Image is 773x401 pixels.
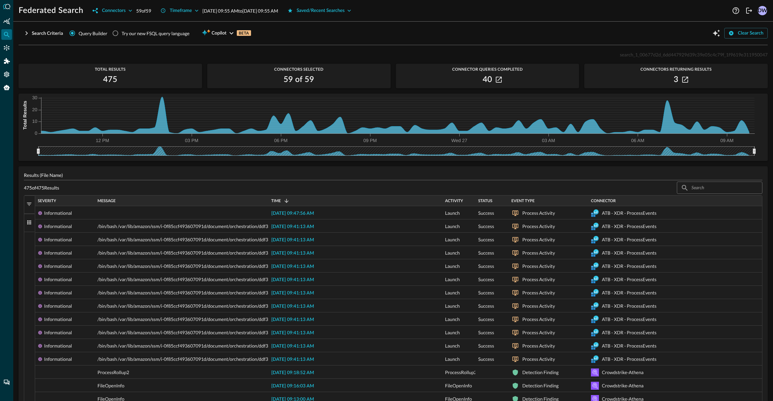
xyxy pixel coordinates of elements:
div: Chat [1,377,12,388]
div: Process Activity [522,260,555,273]
div: ATB - XDR - ProcessEvents [602,233,657,246]
h2: 3 [674,74,678,85]
span: Status [478,199,492,203]
div: Query Agent [1,82,12,93]
span: Success [478,220,494,233]
span: Success [478,339,494,353]
span: /bin/bash /var/lib/amazon/ssm/i-0f85ccf493607091d/document/orchestration/ddf342da-cdd9-4129-af2d-... [97,233,412,246]
span: [DATE] 09:41:13 AM [271,238,314,242]
button: CopilotBETA [198,28,255,39]
span: [DATE] 09:16:03 AM [271,384,314,388]
svg: Azure Log Analytics [591,315,599,323]
div: ATB - XDR - ProcessEvents [602,339,657,353]
span: ProcessRollup2 [445,366,477,379]
span: Connectors Selected [207,67,391,72]
div: Informational [44,246,72,260]
span: /bin/bash /var/lib/amazon/ssm/i-0f85ccf493607091d/document/orchestration/ddf342da-cdd9-4129-af2d-... [97,246,412,260]
div: Detection Finding [522,379,559,392]
div: Process Activity [522,220,555,233]
span: /bin/bash /var/lib/amazon/ssm/i-0f85ccf493607091d/document/orchestration/ddf342da-cdd9-4129-af2d-... [97,313,412,326]
svg: Azure Log Analytics [591,276,599,283]
div: Summary Insights [1,16,12,27]
tspan: 03 AM [542,138,555,143]
div: Process Activity [522,286,555,299]
span: ProcessRollup2 [97,366,129,379]
span: Success [478,286,494,299]
span: [DATE] 09:18:52 AM [271,370,314,375]
svg: Azure Log Analytics [591,209,599,217]
div: Informational [44,353,72,366]
input: Search [691,182,747,194]
div: Informational [44,233,72,246]
div: Informational [44,273,72,286]
span: Success [478,206,494,220]
div: DW [758,6,767,15]
button: Logout [744,5,754,16]
span: Success [478,233,494,246]
tspan: 10 [32,119,37,124]
span: [DATE] 09:41:13 AM [271,278,314,282]
span: Launch [445,339,460,353]
svg: Azure Log Analytics [591,329,599,337]
button: Connectors [89,5,136,16]
tspan: 06 PM [274,138,288,143]
span: Launch [445,206,460,220]
svg: Azure Log Analytics [591,222,599,230]
span: Launch [445,353,460,366]
button: Help [731,5,741,16]
span: /bin/bash /var/lib/amazon/ssm/i-0f85ccf493607091d/document/orchestration/ddf342da-cdd9-4129-af2d-... [97,353,412,366]
span: Total Results [19,67,202,72]
span: [DATE] 09:41:13 AM [271,357,314,362]
svg: Azure Log Analytics [591,302,599,310]
svg: Azure Log Analytics [591,249,599,257]
span: Success [478,313,494,326]
button: Open Query Copilot [711,28,722,39]
div: Process Activity [522,326,555,339]
tspan: 0 [35,130,37,136]
tspan: 03 PM [185,138,198,143]
span: /bin/bash /var/lib/amazon/ssm/i-0f85ccf493607091d/document/orchestration/ddf342da-cdd9-4129-af2d-... [97,299,412,313]
span: [DATE] 09:41:13 AM [271,251,314,256]
span: [DATE] 09:41:13 AM [271,224,314,229]
div: ATB - XDR - ProcessEvents [602,353,657,366]
span: [DATE] 09:41:13 AM [271,291,314,295]
tspan: 20 [32,107,37,112]
span: Launch [445,299,460,313]
span: Launch [445,313,460,326]
button: Clear Search [724,28,768,39]
div: ATB - XDR - ProcessEvents [602,273,657,286]
div: Clear Search [738,29,763,38]
span: Launch [445,220,460,233]
div: Process Activity [522,353,555,366]
span: Severity [38,199,56,203]
tspan: 06 AM [631,138,644,143]
h2: 475 [103,74,117,85]
span: Launch [445,233,460,246]
span: Success [478,299,494,313]
span: [DATE] 09:47:56 AM [271,211,314,216]
div: Informational [44,206,72,220]
span: /bin/bash /var/lib/amazon/ssm/i-0f85ccf493607091d/document/orchestration/ddf342da-cdd9-4129-af2d-... [97,220,412,233]
span: Success [478,246,494,260]
svg: Azure Log Analytics [591,355,599,363]
svg: Azure Log Analytics [591,289,599,297]
button: Saved/Recent Searches [284,5,355,16]
div: ATB - XDR - ProcessEvents [602,260,657,273]
span: Success [478,353,494,366]
div: Informational [44,260,72,273]
p: 59 of 59 [136,7,151,14]
div: Connectors [1,42,12,53]
span: Launch [445,260,460,273]
div: Process Activity [522,273,555,286]
p: [DATE] 09:55 AM to [DATE] 09:55 AM [203,7,278,14]
span: /bin/bash /var/lib/amazon/ssm/i-0f85ccf493607091d/document/orchestration/ddf342da-cdd9-4129-af2d-... [97,339,412,353]
span: search_1_00677d2d_6dd447929d39c39e05c4c79f_1f9619e311950047 [620,52,768,57]
svg: Azure Log Analytics [591,262,599,270]
div: Detection Finding [522,366,559,379]
span: [DATE] 09:41:13 AM [271,317,314,322]
div: Timeframe [170,7,192,15]
span: Launch [445,326,460,339]
h1: Federated Search [19,5,83,16]
div: Search Criteria [32,29,63,38]
span: Launch [445,286,460,299]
